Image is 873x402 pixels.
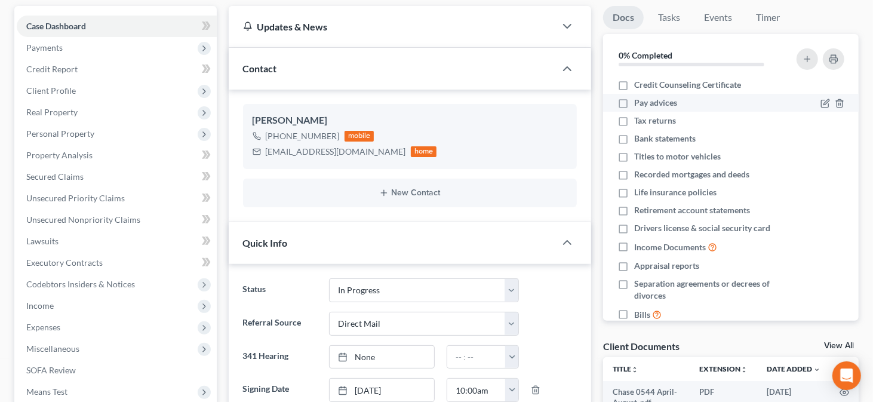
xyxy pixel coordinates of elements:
[634,186,717,198] span: Life insurance policies
[634,309,650,321] span: Bills
[767,364,820,373] a: Date Added expand_more
[603,340,680,352] div: Client Documents
[411,146,437,157] div: home
[824,342,854,350] a: View All
[634,168,749,180] span: Recorded mortgages and deeds
[26,150,93,160] span: Property Analysis
[17,166,217,188] a: Secured Claims
[26,279,135,289] span: Codebtors Insiders & Notices
[26,107,78,117] span: Real Property
[26,236,59,246] span: Lawsuits
[243,20,541,33] div: Updates & News
[634,222,770,234] span: Drivers license & social security card
[813,366,820,373] i: expand_more
[237,378,324,402] label: Signing Date
[26,300,54,311] span: Income
[634,241,706,253] span: Income Documents
[330,379,434,401] a: [DATE]
[26,42,63,53] span: Payments
[634,79,741,91] span: Credit Counseling Certificate
[26,85,76,96] span: Client Profile
[17,145,217,166] a: Property Analysis
[619,50,672,60] strong: 0% Completed
[26,214,140,225] span: Unsecured Nonpriority Claims
[26,193,125,203] span: Unsecured Priority Claims
[740,366,748,373] i: unfold_more
[345,131,374,142] div: mobile
[17,231,217,252] a: Lawsuits
[634,260,699,272] span: Appraisal reports
[266,130,340,142] div: [PHONE_NUMBER]
[603,6,644,29] a: Docs
[237,278,324,302] label: Status
[634,97,677,109] span: Pay advices
[243,63,277,74] span: Contact
[447,346,506,369] input: -- : --
[634,115,676,127] span: Tax returns
[17,252,217,274] a: Executory Contracts
[613,364,638,373] a: Titleunfold_more
[634,278,785,302] span: Separation agreements or decrees of divorces
[26,64,78,74] span: Credit Report
[237,312,324,336] label: Referral Source
[26,21,86,31] span: Case Dashboard
[26,322,60,332] span: Expenses
[330,346,434,369] a: None
[648,6,690,29] a: Tasks
[699,364,748,373] a: Extensionunfold_more
[832,361,861,390] div: Open Intercom Messenger
[26,343,79,354] span: Miscellaneous
[17,188,217,209] a: Unsecured Priority Claims
[26,171,84,182] span: Secured Claims
[634,133,696,145] span: Bank statements
[17,59,217,80] a: Credit Report
[237,345,324,369] label: 341 Hearing
[634,151,721,162] span: Titles to motor vehicles
[26,128,94,139] span: Personal Property
[26,365,76,375] span: SOFA Review
[17,209,217,231] a: Unsecured Nonpriority Claims
[26,386,67,397] span: Means Test
[634,204,750,216] span: Retirement account statements
[266,146,406,158] div: [EMAIL_ADDRESS][DOMAIN_NAME]
[631,366,638,373] i: unfold_more
[26,257,103,268] span: Executory Contracts
[253,188,567,198] button: New Contact
[17,360,217,381] a: SOFA Review
[243,237,288,248] span: Quick Info
[746,6,789,29] a: Timer
[694,6,742,29] a: Events
[17,16,217,37] a: Case Dashboard
[253,113,567,128] div: [PERSON_NAME]
[447,379,506,401] input: -- : --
